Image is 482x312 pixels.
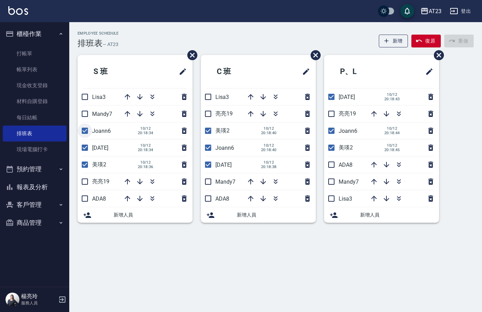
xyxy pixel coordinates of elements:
button: 預約管理 [3,160,66,178]
h2: S 班 [83,59,146,84]
span: Lisa3 [215,94,229,100]
span: Joann6 [215,145,234,151]
button: 商品管理 [3,214,66,232]
h2: Employee Schedule [78,31,119,36]
span: [DATE] [92,145,108,151]
p: 服務人員 [21,300,56,306]
span: 20:18:34 [138,131,153,135]
img: Logo [8,6,28,15]
span: 20:18:38 [261,165,277,169]
span: 20:18:34 [138,148,153,152]
span: 10/12 [138,126,153,131]
a: 現金收支登錄 [3,77,66,93]
span: 亮亮19 [215,110,233,117]
span: 10/12 [138,160,153,165]
a: 帳單列表 [3,62,66,77]
span: [DATE] [215,162,232,168]
a: 現場電腦打卡 [3,141,66,157]
span: 10/12 [261,126,277,131]
div: 新增人員 [201,207,316,223]
span: 20:18:45 [384,148,400,152]
span: 亮亮19 [92,178,109,185]
span: 20:18:43 [384,97,400,101]
button: 復原 [411,35,441,47]
div: 新增人員 [78,207,193,223]
span: 新增人員 [237,211,310,219]
span: 美瑛2 [215,127,230,134]
span: 刪除班表 [429,45,445,65]
span: 20:18:36 [138,165,153,169]
a: 打帳單 [3,46,66,62]
button: 新增 [379,35,408,47]
a: 排班表 [3,126,66,141]
span: ADA8 [215,195,229,202]
a: 每日結帳 [3,110,66,126]
div: 新增人員 [324,207,439,223]
span: 10/12 [261,160,277,165]
span: 10/12 [384,143,400,148]
span: ADA8 [92,195,106,202]
span: 刪除班表 [182,45,198,65]
span: 美瑛2 [92,161,106,168]
span: ADA8 [339,162,352,168]
span: 10/12 [138,143,153,148]
span: [DATE] [339,94,355,100]
span: 修改班表的標題 [175,63,187,80]
span: 新增人員 [114,211,187,219]
span: 10/12 [384,126,400,131]
span: 10/12 [384,92,400,97]
h3: 排班表 [78,38,102,48]
span: 修改班表的標題 [421,63,434,80]
img: Person [6,293,19,306]
h2: C 班 [206,59,269,84]
button: 報表及分析 [3,178,66,196]
div: AT23 [429,7,441,16]
span: 美瑛2 [339,144,353,151]
button: 客戶管理 [3,196,66,214]
h2: P、L [330,59,394,84]
h5: 楊亮玲 [21,293,56,300]
button: 櫃檯作業 [3,25,66,43]
button: AT23 [418,4,444,18]
span: Mandy7 [339,178,359,185]
span: Joann6 [92,128,111,134]
span: Joann6 [339,128,357,134]
a: 材料自購登錄 [3,93,66,109]
span: 亮亮19 [339,110,356,117]
span: Mandy7 [92,111,112,117]
span: Lisa3 [92,94,106,100]
h6: — AT23 [102,41,118,48]
span: 20:18:40 [261,148,277,152]
span: 20:18:40 [261,131,277,135]
span: 新增人員 [360,211,434,219]
span: 20:18:44 [384,131,400,135]
button: 登出 [447,5,474,18]
span: Lisa3 [339,195,352,202]
span: 刪除班表 [305,45,322,65]
span: 修改班表的標題 [298,63,310,80]
span: 10/12 [261,143,277,148]
button: save [400,4,414,18]
span: Mandy7 [215,178,235,185]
